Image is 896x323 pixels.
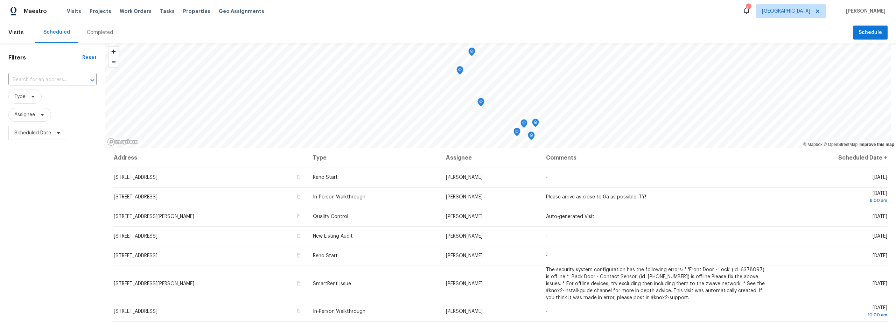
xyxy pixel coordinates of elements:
[446,309,483,314] span: [PERSON_NAME]
[778,197,887,204] div: 8:00 am
[762,8,810,15] span: [GEOGRAPHIC_DATA]
[183,8,210,15] span: Properties
[107,138,138,146] a: Mapbox homepage
[8,25,24,40] span: Visits
[113,148,307,168] th: Address
[114,234,157,239] span: [STREET_ADDRESS]
[87,29,113,36] div: Completed
[67,8,81,15] span: Visits
[114,214,194,219] span: [STREET_ADDRESS][PERSON_NAME]
[546,253,548,258] span: -
[746,4,751,11] div: 5
[546,175,548,180] span: -
[114,253,157,258] span: [STREET_ADDRESS]
[546,214,594,219] span: Auto-generated Visit
[546,309,548,314] span: -
[477,98,484,109] div: Map marker
[532,119,539,129] div: Map marker
[446,253,483,258] span: [PERSON_NAME]
[859,28,882,37] span: Schedule
[313,234,353,239] span: New Listing Audit
[528,132,535,142] div: Map marker
[295,280,302,287] button: Copy Address
[295,174,302,180] button: Copy Address
[313,195,365,199] span: In-Person Walkthrough
[160,9,175,14] span: Tasks
[546,195,646,199] span: Please arrive as close to 8a as possible. TY!
[295,308,302,314] button: Copy Address
[120,8,152,15] span: Work Orders
[313,175,338,180] span: Reno Start
[24,8,47,15] span: Maestro
[803,142,822,147] a: Mapbox
[114,195,157,199] span: [STREET_ADDRESS]
[14,93,26,100] span: Type
[440,148,540,168] th: Assignee
[14,129,51,136] span: Scheduled Date
[295,194,302,200] button: Copy Address
[108,57,119,67] button: Zoom out
[873,175,887,180] span: [DATE]
[873,253,887,258] span: [DATE]
[853,26,888,40] button: Schedule
[520,119,527,130] div: Map marker
[446,195,483,199] span: [PERSON_NAME]
[313,281,351,286] span: SmartRent Issue
[295,233,302,239] button: Copy Address
[114,281,194,286] span: [STREET_ADDRESS][PERSON_NAME]
[43,29,70,36] div: Scheduled
[313,309,365,314] span: In-Person Walkthrough
[114,309,157,314] span: [STREET_ADDRESS]
[778,191,887,204] span: [DATE]
[546,234,548,239] span: -
[873,234,887,239] span: [DATE]
[446,214,483,219] span: [PERSON_NAME]
[87,75,97,85] button: Open
[295,213,302,219] button: Copy Address
[446,234,483,239] span: [PERSON_NAME]
[843,8,885,15] span: [PERSON_NAME]
[873,281,887,286] span: [DATE]
[8,75,77,85] input: Search for an address...
[14,111,35,118] span: Assignee
[307,148,440,168] th: Type
[773,148,888,168] th: Scheduled Date ↑
[778,306,887,318] span: [DATE]
[105,43,891,148] canvas: Map
[108,47,119,57] button: Zoom in
[456,66,463,77] div: Map marker
[8,54,82,61] h1: Filters
[540,148,773,168] th: Comments
[313,214,348,219] span: Quality Control
[90,8,111,15] span: Projects
[824,142,857,147] a: OpenStreetMap
[860,142,894,147] a: Improve this map
[82,54,97,61] div: Reset
[313,253,338,258] span: Reno Start
[446,175,483,180] span: [PERSON_NAME]
[295,252,302,259] button: Copy Address
[446,281,483,286] span: [PERSON_NAME]
[873,214,887,219] span: [DATE]
[778,311,887,318] div: 10:00 am
[114,175,157,180] span: [STREET_ADDRESS]
[468,48,475,58] div: Map marker
[219,8,264,15] span: Geo Assignments
[546,267,765,300] span: The security system configuration has the following errors: * 'Front Door - Lock' (id=6378097) is...
[513,128,520,139] div: Map marker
